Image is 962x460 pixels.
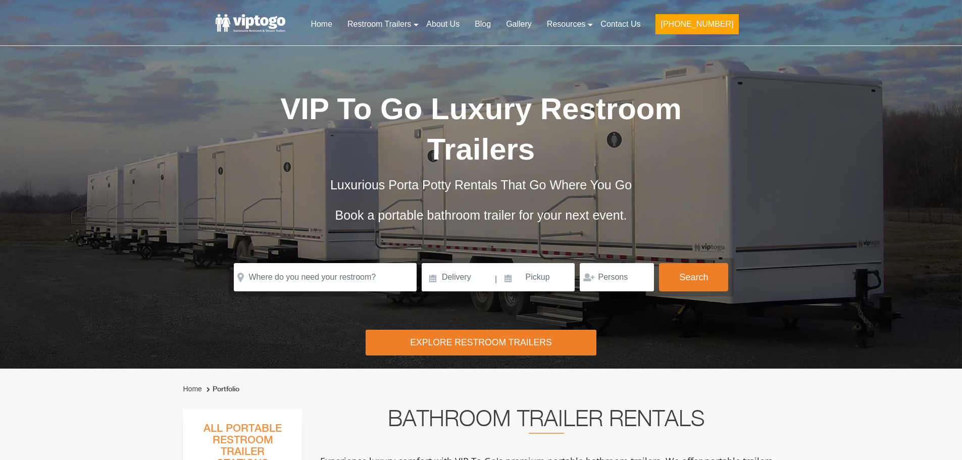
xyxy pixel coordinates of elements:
a: Gallery [498,13,539,35]
li: Portfolio [204,383,239,395]
a: Resources [539,13,593,35]
a: Contact Us [593,13,648,35]
a: Home [183,385,202,393]
input: Where do you need your restroom? [234,263,417,291]
div: Explore Restroom Trailers [366,330,596,355]
a: Blog [467,13,498,35]
h2: Bathroom Trailer Rentals [316,410,777,434]
a: About Us [419,13,467,35]
span: VIP To Go Luxury Restroom Trailers [280,92,682,166]
span: Luxurious Porta Potty Rentals That Go Where You Go [330,178,632,192]
button: Search [659,263,728,291]
a: [PHONE_NUMBER] [648,13,746,40]
button: [PHONE_NUMBER] [655,14,738,34]
input: Persons [580,263,654,291]
input: Delivery [422,263,494,291]
input: Pickup [498,263,575,291]
span: | [495,263,497,295]
a: Home [303,13,340,35]
a: Restroom Trailers [340,13,419,35]
span: Book a portable bathroom trailer for your next event. [335,208,627,222]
